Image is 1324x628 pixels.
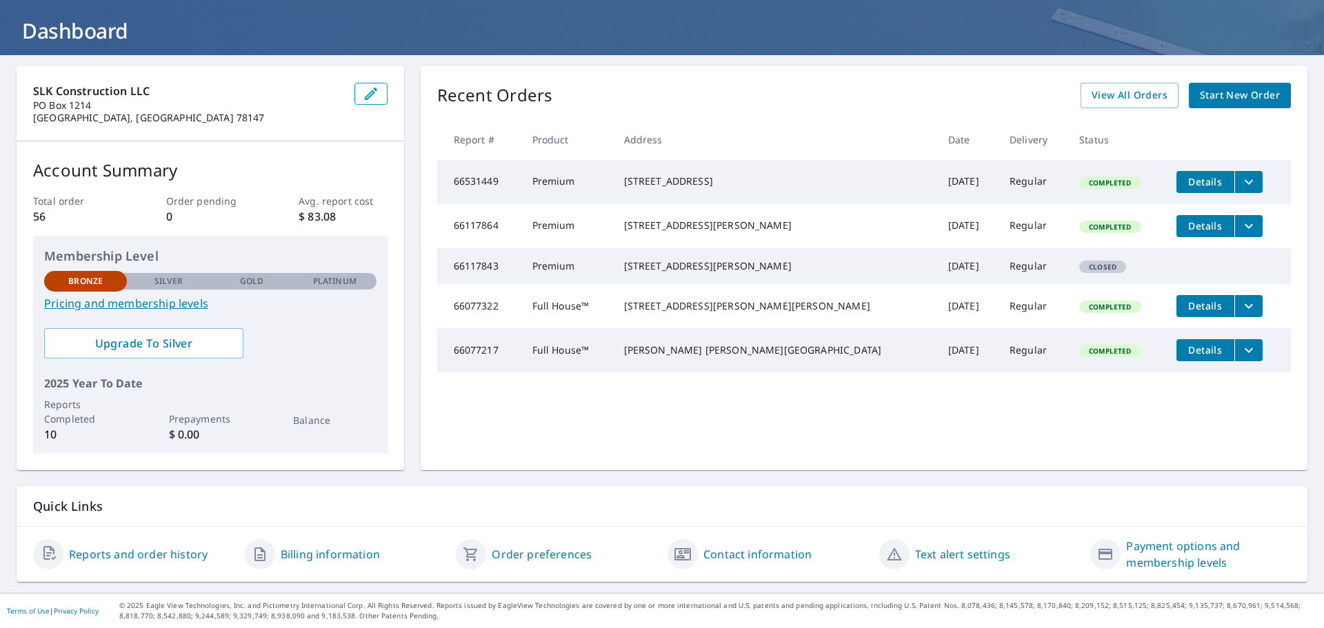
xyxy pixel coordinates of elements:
[33,158,388,183] p: Account Summary
[915,546,1010,563] a: Text alert settings
[69,546,208,563] a: Reports and order history
[169,412,252,426] p: Prepayments
[937,284,999,328] td: [DATE]
[437,204,521,248] td: 66117864
[54,606,99,616] a: Privacy Policy
[437,328,521,372] td: 66077217
[166,208,254,225] p: 0
[1176,295,1234,317] button: detailsBtn-66077322
[1185,219,1226,232] span: Details
[1081,302,1139,312] span: Completed
[1176,171,1234,193] button: detailsBtn-66531449
[240,275,263,287] p: Gold
[119,600,1317,621] p: © 2025 Eagle View Technologies, Inc. and Pictometry International Corp. All Rights Reserved. Repo...
[44,328,243,358] a: Upgrade To Silver
[437,284,521,328] td: 66077322
[703,546,812,563] a: Contact information
[999,160,1068,204] td: Regular
[937,119,999,160] th: Date
[1081,222,1139,232] span: Completed
[154,275,183,287] p: Silver
[624,259,926,273] div: [STREET_ADDRESS][PERSON_NAME]
[521,204,613,248] td: Premium
[44,295,377,312] a: Pricing and membership levels
[937,204,999,248] td: [DATE]
[999,119,1068,160] th: Delivery
[937,248,999,284] td: [DATE]
[33,194,121,208] p: Total order
[1200,87,1280,104] span: Start New Order
[33,83,343,99] p: SLK Construction LLC
[999,284,1068,328] td: Regular
[33,208,121,225] p: 56
[521,119,613,160] th: Product
[1185,299,1226,312] span: Details
[33,498,1291,515] p: Quick Links
[521,160,613,204] td: Premium
[999,328,1068,372] td: Regular
[1176,339,1234,361] button: detailsBtn-66077217
[33,112,343,124] p: [GEOGRAPHIC_DATA], [GEOGRAPHIC_DATA] 78147
[521,328,613,372] td: Full House™
[299,194,387,208] p: Avg. report cost
[999,248,1068,284] td: Regular
[293,413,376,427] p: Balance
[437,83,553,108] p: Recent Orders
[1081,346,1139,356] span: Completed
[999,204,1068,248] td: Regular
[17,17,1307,45] h1: Dashboard
[437,160,521,204] td: 66531449
[1234,171,1263,193] button: filesDropdownBtn-66531449
[44,426,127,443] p: 10
[1176,215,1234,237] button: detailsBtn-66117864
[521,248,613,284] td: Premium
[1068,119,1165,160] th: Status
[166,194,254,208] p: Order pending
[624,219,926,232] div: [STREET_ADDRESS][PERSON_NAME]
[44,247,377,265] p: Membership Level
[1185,343,1226,356] span: Details
[169,426,252,443] p: $ 0.00
[44,397,127,426] p: Reports Completed
[68,275,103,287] p: Bronze
[937,328,999,372] td: [DATE]
[1092,87,1167,104] span: View All Orders
[55,336,232,351] span: Upgrade To Silver
[1185,175,1226,188] span: Details
[7,607,99,615] p: |
[492,546,592,563] a: Order preferences
[7,606,50,616] a: Terms of Use
[437,119,521,160] th: Report #
[624,299,926,313] div: [STREET_ADDRESS][PERSON_NAME][PERSON_NAME]
[33,99,343,112] p: PO Box 1214
[521,284,613,328] td: Full House™
[1234,215,1263,237] button: filesDropdownBtn-66117864
[437,248,521,284] td: 66117843
[1081,83,1178,108] a: View All Orders
[299,208,387,225] p: $ 83.08
[1234,295,1263,317] button: filesDropdownBtn-66077322
[1081,262,1125,272] span: Closed
[313,275,357,287] p: Platinum
[624,174,926,188] div: [STREET_ADDRESS]
[624,343,926,357] div: [PERSON_NAME] [PERSON_NAME][GEOGRAPHIC_DATA]
[1234,339,1263,361] button: filesDropdownBtn-66077217
[1081,178,1139,188] span: Completed
[1126,538,1291,571] a: Payment options and membership levels
[937,160,999,204] td: [DATE]
[1189,83,1291,108] a: Start New Order
[281,546,380,563] a: Billing information
[44,375,377,392] p: 2025 Year To Date
[613,119,937,160] th: Address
